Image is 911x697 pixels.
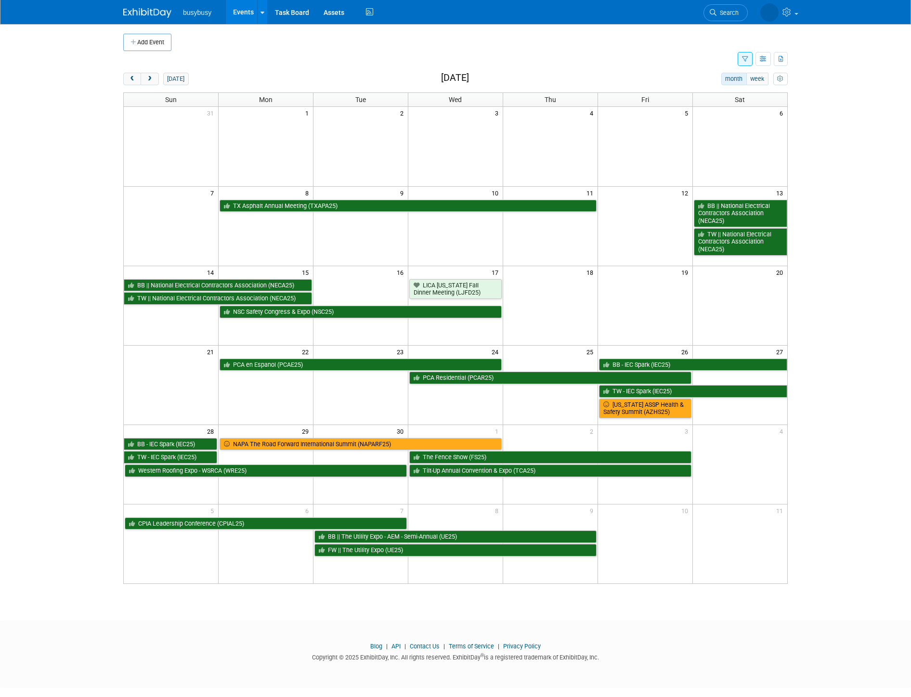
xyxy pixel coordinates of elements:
[396,425,408,437] span: 30
[589,504,598,516] span: 9
[684,425,692,437] span: 3
[481,653,484,658] sup: ®
[220,200,596,212] a: TX Asphalt Annual Meeting (TXAPA25)
[123,34,171,51] button: Add Event
[301,266,313,278] span: 15
[495,643,502,650] span: |
[391,643,401,650] a: API
[409,279,502,299] a: LICA [US_STATE] Fall Dinner Meeting (LJFD25)
[370,643,382,650] a: Blog
[494,504,503,516] span: 8
[301,346,313,358] span: 22
[779,107,787,119] span: 6
[125,517,407,530] a: CPIA Leadership Conference (CPIAL25)
[721,73,747,85] button: month
[589,107,598,119] span: 4
[491,266,503,278] span: 17
[680,346,692,358] span: 26
[123,73,141,85] button: prev
[599,399,691,418] a: [US_STATE] ASSP Health & Safety Summit (AZHS25)
[746,73,768,85] button: week
[684,107,692,119] span: 5
[703,4,748,21] a: Search
[760,3,779,22] img: Braden Gillespie
[491,346,503,358] span: 24
[775,266,787,278] span: 20
[206,266,218,278] span: 14
[441,643,447,650] span: |
[641,96,649,103] span: Fri
[586,187,598,199] span: 11
[680,504,692,516] span: 10
[494,425,503,437] span: 1
[735,96,745,103] span: Sat
[304,187,313,199] span: 8
[206,425,218,437] span: 28
[124,451,217,464] a: TW - IEC Spark (IEC25)
[680,187,692,199] span: 12
[449,96,462,103] span: Wed
[775,346,787,358] span: 27
[399,187,408,199] span: 9
[220,438,502,451] a: NAPA The Road Forward International Summit (NAPARF25)
[259,96,273,103] span: Mon
[396,346,408,358] span: 23
[206,107,218,119] span: 31
[586,346,598,358] span: 25
[314,544,597,556] a: FW || The Utility Expo (UE25)
[384,643,390,650] span: |
[494,107,503,119] span: 3
[165,96,177,103] span: Sun
[599,359,787,371] a: BB - IEC Spark (IEC25)
[441,73,469,83] h2: [DATE]
[124,438,217,451] a: BB - IEC Spark (IEC25)
[409,465,691,477] a: Tilt-Up Annual Convention & Expo (TCA25)
[220,306,502,318] a: NSC Safety Congress & Expo (NSC25)
[716,9,739,16] span: Search
[589,425,598,437] span: 2
[545,96,556,103] span: Thu
[409,451,691,464] a: The Fence Show (FS25)
[599,385,787,398] a: TW - IEC Spark (IEC25)
[680,266,692,278] span: 19
[399,504,408,516] span: 7
[694,228,787,256] a: TW || National Electrical Contractors Association (NECA25)
[301,425,313,437] span: 29
[586,266,598,278] span: 18
[491,187,503,199] span: 10
[503,643,541,650] a: Privacy Policy
[220,359,502,371] a: PCA en Espanol (PCAE25)
[773,73,788,85] button: myCustomButton
[141,73,158,85] button: next
[314,530,597,543] a: BB || The Utility Expo - AEM - Semi-Annual (UE25)
[304,504,313,516] span: 6
[409,372,691,384] a: PCA Residential (PCAR25)
[163,73,189,85] button: [DATE]
[125,465,407,477] a: Western Roofing Expo - WSRCA (WRE25)
[304,107,313,119] span: 1
[777,76,783,82] i: Personalize Calendar
[206,346,218,358] span: 21
[355,96,366,103] span: Tue
[396,266,408,278] span: 16
[779,425,787,437] span: 4
[124,292,312,305] a: TW || National Electrical Contractors Association (NECA25)
[209,187,218,199] span: 7
[123,8,171,18] img: ExhibitDay
[209,504,218,516] span: 5
[124,279,312,292] a: BB || National Electrical Contractors Association (NECA25)
[399,107,408,119] span: 2
[694,200,787,227] a: BB || National Electrical Contractors Association (NECA25)
[775,187,787,199] span: 13
[402,643,408,650] span: |
[775,504,787,516] span: 11
[449,643,494,650] a: Terms of Service
[183,9,211,16] span: busybusy
[410,643,440,650] a: Contact Us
